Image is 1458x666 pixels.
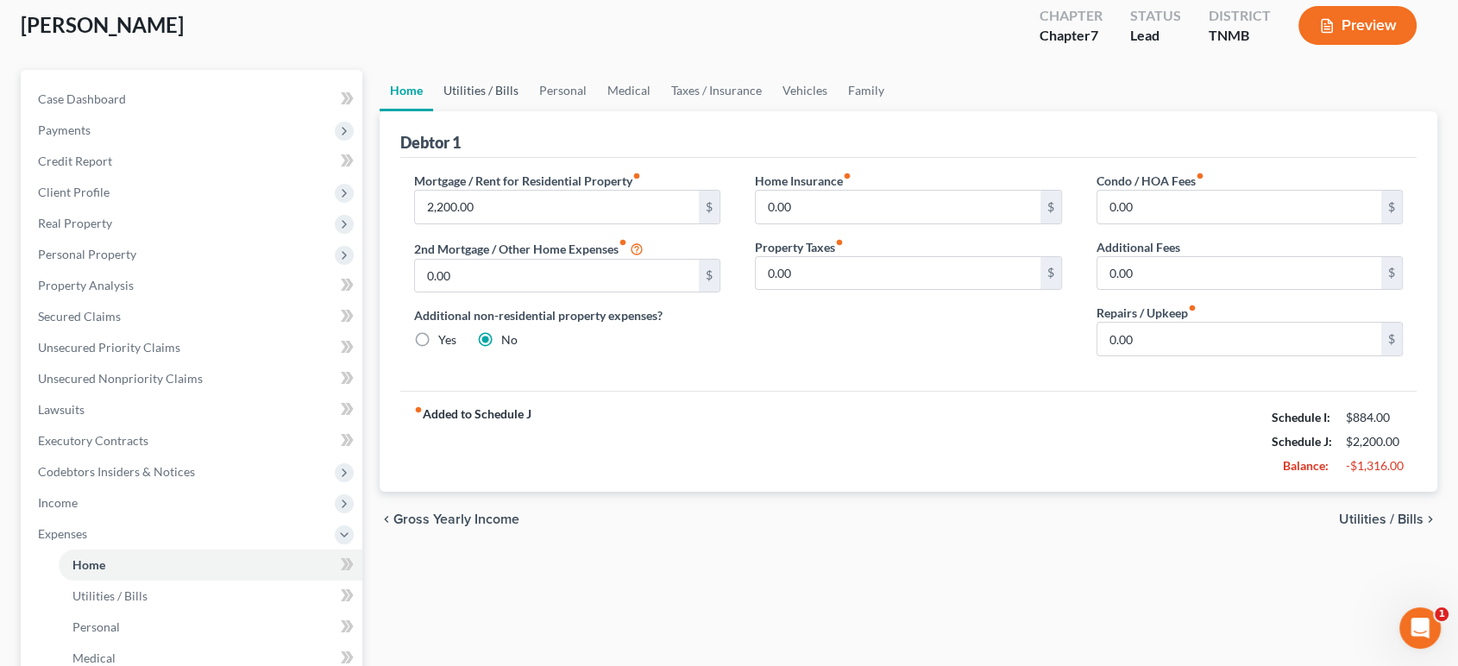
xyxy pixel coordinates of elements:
span: 1 [1435,607,1449,621]
i: fiber_manual_record [632,172,641,180]
input: -- [1097,257,1382,290]
span: Personal [72,619,120,634]
input: -- [415,260,700,292]
label: Yes [438,331,456,349]
span: Medical [72,650,116,665]
a: Secured Claims [24,301,362,332]
label: No [501,331,518,349]
label: Mortgage / Rent for Residential Property [414,172,641,190]
span: 7 [1090,27,1098,43]
input: -- [1097,191,1382,223]
input: -- [756,257,1040,290]
span: Secured Claims [38,309,121,324]
i: fiber_manual_record [1196,172,1204,180]
div: Lead [1130,26,1181,46]
button: Utilities / Bills chevron_right [1339,512,1437,526]
span: Client Profile [38,185,110,199]
div: $ [1040,257,1061,290]
i: fiber_manual_record [619,238,627,247]
a: Utilities / Bills [433,70,529,111]
a: Lawsuits [24,394,362,425]
a: Credit Report [24,146,362,177]
a: Executory Contracts [24,425,362,456]
input: -- [415,191,700,223]
span: Credit Report [38,154,112,168]
span: Gross Yearly Income [393,512,519,526]
i: chevron_right [1423,512,1437,526]
div: $ [1040,191,1061,223]
button: Preview [1298,6,1417,45]
a: Case Dashboard [24,84,362,115]
span: Home [72,557,105,572]
iframe: Intercom live chat [1399,607,1441,649]
span: Codebtors Insiders & Notices [38,464,195,479]
div: $ [699,260,720,292]
input: -- [1097,323,1382,355]
span: Utilities / Bills [1339,512,1423,526]
strong: Schedule J: [1272,434,1332,449]
span: Real Property [38,216,112,230]
span: Payments [38,123,91,137]
div: $ [1381,323,1402,355]
a: Utilities / Bills [59,581,362,612]
button: chevron_left Gross Yearly Income [380,512,519,526]
a: Home [59,550,362,581]
span: Utilities / Bills [72,588,148,603]
a: Personal [529,70,597,111]
label: Condo / HOA Fees [1097,172,1204,190]
label: 2nd Mortgage / Other Home Expenses [414,238,644,259]
label: Repairs / Upkeep [1097,304,1197,322]
div: TNMB [1209,26,1271,46]
div: $884.00 [1346,409,1403,426]
input: -- [756,191,1040,223]
a: Property Analysis [24,270,362,301]
a: Unsecured Priority Claims [24,332,362,363]
span: Lawsuits [38,402,85,417]
label: Property Taxes [755,238,844,256]
div: -$1,316.00 [1346,457,1403,474]
a: Personal [59,612,362,643]
a: Unsecured Nonpriority Claims [24,363,362,394]
a: Home [380,70,433,111]
i: fiber_manual_record [835,238,844,247]
a: Taxes / Insurance [661,70,772,111]
label: Additional non-residential property expenses? [414,306,721,324]
span: Income [38,495,78,510]
div: $2,200.00 [1346,433,1403,450]
span: [PERSON_NAME] [21,12,184,37]
span: Personal Property [38,247,136,261]
a: Family [838,70,895,111]
i: fiber_manual_record [414,405,423,414]
span: Property Analysis [38,278,134,292]
i: chevron_left [380,512,393,526]
div: District [1209,6,1271,26]
i: fiber_manual_record [843,172,852,180]
div: $ [699,191,720,223]
div: $ [1381,191,1402,223]
label: Home Insurance [755,172,852,190]
div: Chapter [1040,6,1103,26]
label: Additional Fees [1097,238,1180,256]
strong: Added to Schedule J [414,405,531,478]
span: Unsecured Priority Claims [38,340,180,355]
div: Debtor 1 [400,132,461,153]
a: Vehicles [772,70,838,111]
span: Expenses [38,526,87,541]
span: Case Dashboard [38,91,126,106]
strong: Schedule I: [1272,410,1330,424]
strong: Balance: [1283,458,1329,473]
div: Status [1130,6,1181,26]
a: Medical [597,70,661,111]
i: fiber_manual_record [1188,304,1197,312]
span: Unsecured Nonpriority Claims [38,371,203,386]
div: Chapter [1040,26,1103,46]
div: $ [1381,257,1402,290]
span: Executory Contracts [38,433,148,448]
